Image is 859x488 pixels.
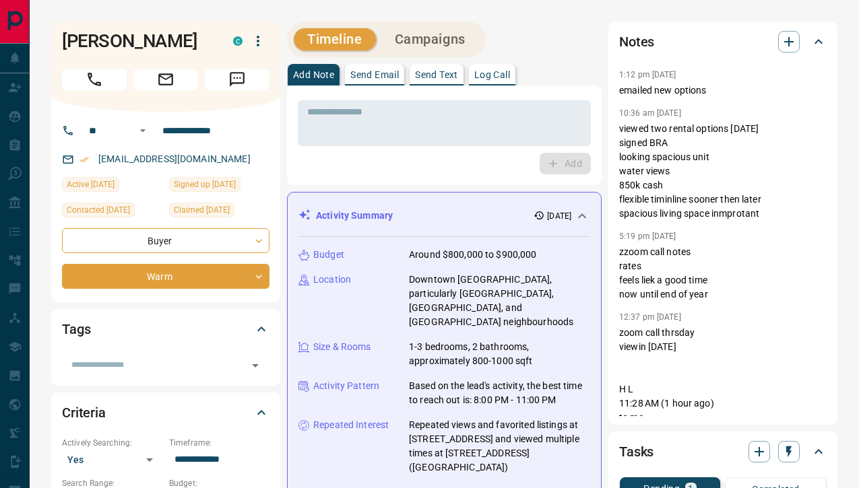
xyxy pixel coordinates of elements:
[547,210,571,222] p: [DATE]
[316,209,393,223] p: Activity Summary
[62,402,106,423] h2: Criteria
[62,449,162,470] div: Yes
[619,31,654,53] h2: Notes
[409,340,590,368] p: 1-3 bedrooms, 2 bathrooms, approximately 800-1000 sqft
[62,313,269,345] div: Tags
[619,441,654,462] h2: Tasks
[313,418,389,432] p: Repeated Interest
[246,356,265,375] button: Open
[62,228,269,253] div: Buyer
[62,69,127,90] span: Call
[62,30,213,52] h1: [PERSON_NAME]
[409,418,590,475] p: Repeated views and favorited listings at [STREET_ADDRESS] and viewed multiple times at [STREET_AD...
[619,70,676,79] p: 1:12 pm [DATE]
[62,203,162,221] div: Tue Sep 02 2025
[174,203,230,217] span: Claimed [DATE]
[313,340,371,354] p: Size & Rooms
[409,248,537,262] p: Around $800,000 to $900,000
[619,435,827,468] div: Tasks
[474,70,510,79] p: Log Call
[205,69,269,90] span: Message
[174,178,236,191] span: Signed up [DATE]
[313,273,351,287] p: Location
[62,396,269,429] div: Criteria
[62,177,162,196] div: Mon Sep 08 2025
[67,203,130,217] span: Contacted [DATE]
[619,245,827,302] p: zzoom call notes rates feels liek a good time now until end of year
[135,123,151,139] button: Open
[313,248,344,262] p: Budget
[62,437,162,449] p: Actively Searching:
[294,28,376,50] button: Timeline
[133,69,198,90] span: Email
[350,70,399,79] p: Send Email
[233,36,243,46] div: condos.ca
[293,70,334,79] p: Add Note
[98,153,251,164] a: [EMAIL_ADDRESS][DOMAIN_NAME]
[67,178,115,191] span: Active [DATE]
[79,155,89,164] svg: Email Verified
[409,379,590,407] p: Based on the lead's activity, the best time to reach out is: 8:00 PM - 11:00 PM
[313,379,379,393] p: Activity Pattern
[415,70,458,79] p: Send Text
[619,122,827,221] p: viewed two rental options [DATE] signed BRA looking spacious unit water views 850k cash flexible ...
[62,318,90,340] h2: Tags
[619,108,681,118] p: 10:36 am [DATE]
[169,177,269,196] div: Mon Nov 18 2024
[409,273,590,329] p: Downtown [GEOGRAPHIC_DATA], particularly [GEOGRAPHIC_DATA], [GEOGRAPHIC_DATA], and [GEOGRAPHIC_DA...
[62,264,269,289] div: Warm
[619,83,827,98] p: emailed new options
[169,437,269,449] p: Timeframe:
[381,28,479,50] button: Campaigns
[298,203,590,228] div: Activity Summary[DATE]
[619,312,681,322] p: 12:37 pm [DATE]
[169,203,269,221] div: Mon Nov 18 2024
[619,26,827,58] div: Notes
[619,232,676,241] p: 5:19 pm [DATE]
